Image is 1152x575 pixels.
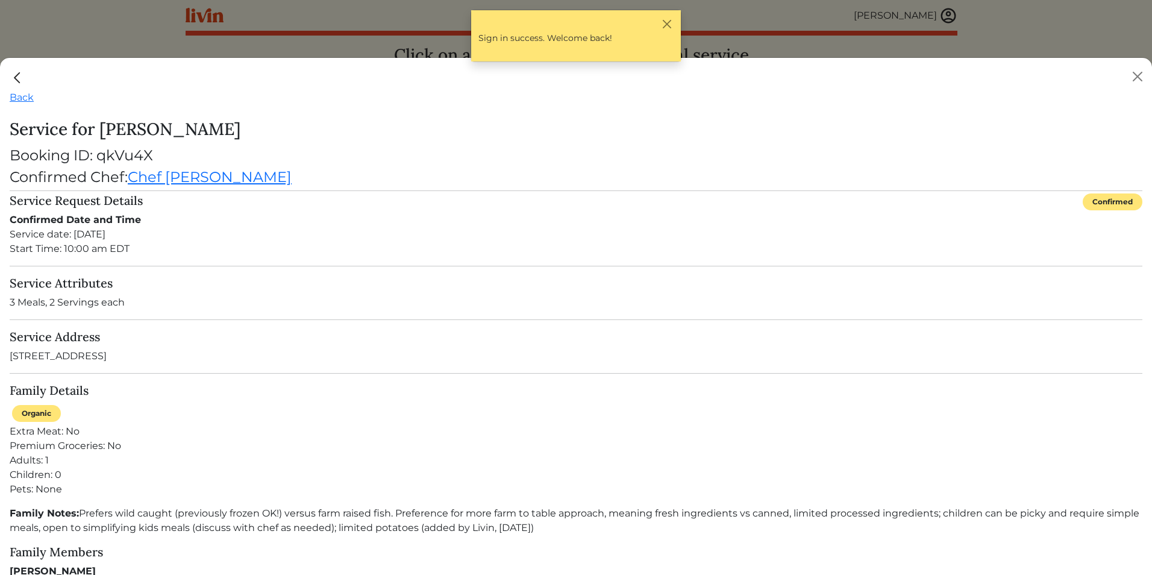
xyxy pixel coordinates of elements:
div: Premium Groceries: No [10,439,1142,453]
div: Organic [12,405,61,422]
a: Chef [PERSON_NAME] [128,168,292,186]
button: Close [661,17,674,30]
a: Close [10,69,25,84]
p: Sign in success. Welcome back! [478,32,674,45]
button: Close [1128,67,1147,86]
div: Adults: 1 Children: 0 Pets: None [10,453,1142,497]
a: Back [10,92,34,103]
p: Prefers wild caught (previously frozen OK!) versus farm raised fish. Preference for more farm to ... [10,506,1142,535]
div: Confirmed Chef: [10,166,1142,188]
h5: Service Attributes [10,276,1142,291]
div: Booking ID: qkVu4X [10,145,1142,166]
h3: Service for [PERSON_NAME] [10,119,1142,140]
h5: Service Request Details [10,193,143,208]
strong: Family Notes: [10,507,79,519]
strong: Confirmed Date and Time [10,214,141,225]
h5: Family Members [10,545,1142,559]
p: 3 Meals, 2 Servings each [10,295,1142,310]
div: Extra Meat: No [10,424,1142,439]
div: Service date: [DATE] Start Time: 10:00 am EDT [10,227,1142,256]
img: back_caret-0738dc900bf9763b5e5a40894073b948e17d9601fd527fca9689b06ce300169f.svg [10,70,25,86]
div: [STREET_ADDRESS] [10,330,1142,363]
div: Confirmed [1083,193,1142,210]
h5: Family Details [10,383,1142,398]
h5: Service Address [10,330,1142,344]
